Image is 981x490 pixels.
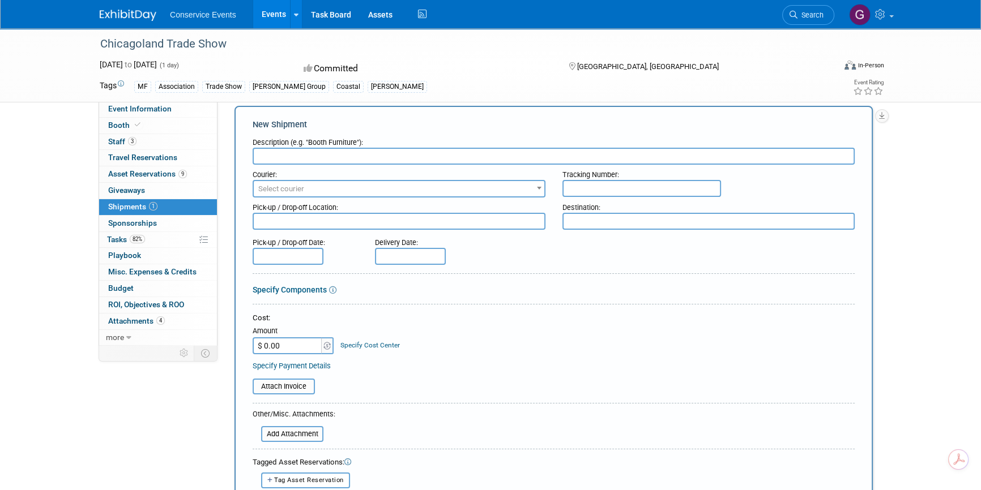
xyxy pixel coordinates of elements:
[149,202,157,210] span: 1
[123,60,134,69] span: to
[159,62,179,69] span: (1 day)
[178,170,187,178] span: 9
[274,476,344,484] span: Tag Asset Reservation
[174,346,194,360] td: Personalize Event Tab Strip
[99,264,217,280] a: Misc. Expenses & Credits
[170,10,236,19] span: Conservice Events
[107,235,145,244] span: Tasks
[108,316,165,325] span: Attachments
[99,330,217,346] a: more
[375,233,513,248] div: Delivery Date:
[253,409,335,422] div: Other/Misc. Attachments:
[333,81,364,93] div: Coastal
[108,121,143,130] span: Booth
[108,169,187,178] span: Asset Reservations
[340,341,400,349] a: Specify Cost Center
[99,183,217,199] a: Giveaways
[99,216,217,231] a: Sponsorships
[108,137,137,146] span: Staff
[99,118,217,134] a: Booth
[99,134,217,150] a: Staff3
[96,34,817,54] div: Chicagoland Trade Show
[6,5,586,16] body: Rich Text Area. Press ALT-0 for help.
[156,316,165,325] span: 4
[253,165,545,180] div: Courier:
[261,472,350,488] button: Tag Asset Reservation
[253,362,331,370] a: Specify Payment Details
[99,232,217,248] a: Tasks82%
[128,137,137,145] span: 3
[100,60,157,69] span: [DATE] [DATE]
[253,197,545,213] div: Pick-up / Drop-off Location:
[562,197,855,213] div: Destination:
[100,80,124,93] td: Tags
[849,4,871,25] img: Gayle Reese
[249,81,329,93] div: [PERSON_NAME] Group
[858,61,884,70] div: In-Person
[108,300,184,309] span: ROI, Objectives & ROO
[108,283,134,293] span: Budget
[155,81,198,93] div: Association
[99,199,217,215] a: Shipments1
[253,233,358,248] div: Pick-up / Drop-off Date:
[99,150,217,166] a: Travel Reservations
[99,248,217,264] a: Playbook
[99,101,217,117] a: Event Information
[194,346,217,360] td: Toggle Event Tabs
[100,10,156,21] img: ExhibitDay
[108,202,157,211] span: Shipments
[253,119,855,131] div: New Shipment
[253,285,327,294] a: Specify Components
[253,132,855,148] div: Description (e.g. "Booth Furniture"):
[253,326,335,337] div: Amount
[108,251,141,260] span: Playbook
[844,61,856,70] img: Format-Inperson.png
[782,5,834,25] a: Search
[108,267,197,276] span: Misc. Expenses & Credits
[99,281,217,296] a: Budget
[135,122,140,128] i: Booth reservation complete
[99,297,217,313] a: ROI, Objectives & ROO
[253,457,855,468] div: Tagged Asset Reservations:
[258,184,304,193] span: Select courier
[797,11,824,19] span: Search
[108,186,145,195] span: Giveaways
[202,81,245,93] div: Trade Show
[853,80,884,85] div: Event Rating
[108,104,172,113] span: Event Information
[99,313,217,329] a: Attachments4
[368,81,427,93] div: [PERSON_NAME]
[108,218,157,227] span: Sponsorships
[106,333,124,342] span: more
[767,59,884,76] div: Event Format
[577,62,718,71] span: [GEOGRAPHIC_DATA], [GEOGRAPHIC_DATA]
[300,59,551,79] div: Committed
[253,313,855,324] div: Cost:
[108,153,177,162] span: Travel Reservations
[130,235,145,243] span: 82%
[134,81,151,93] div: MF
[99,166,217,182] a: Asset Reservations9
[562,165,855,180] div: Tracking Number:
